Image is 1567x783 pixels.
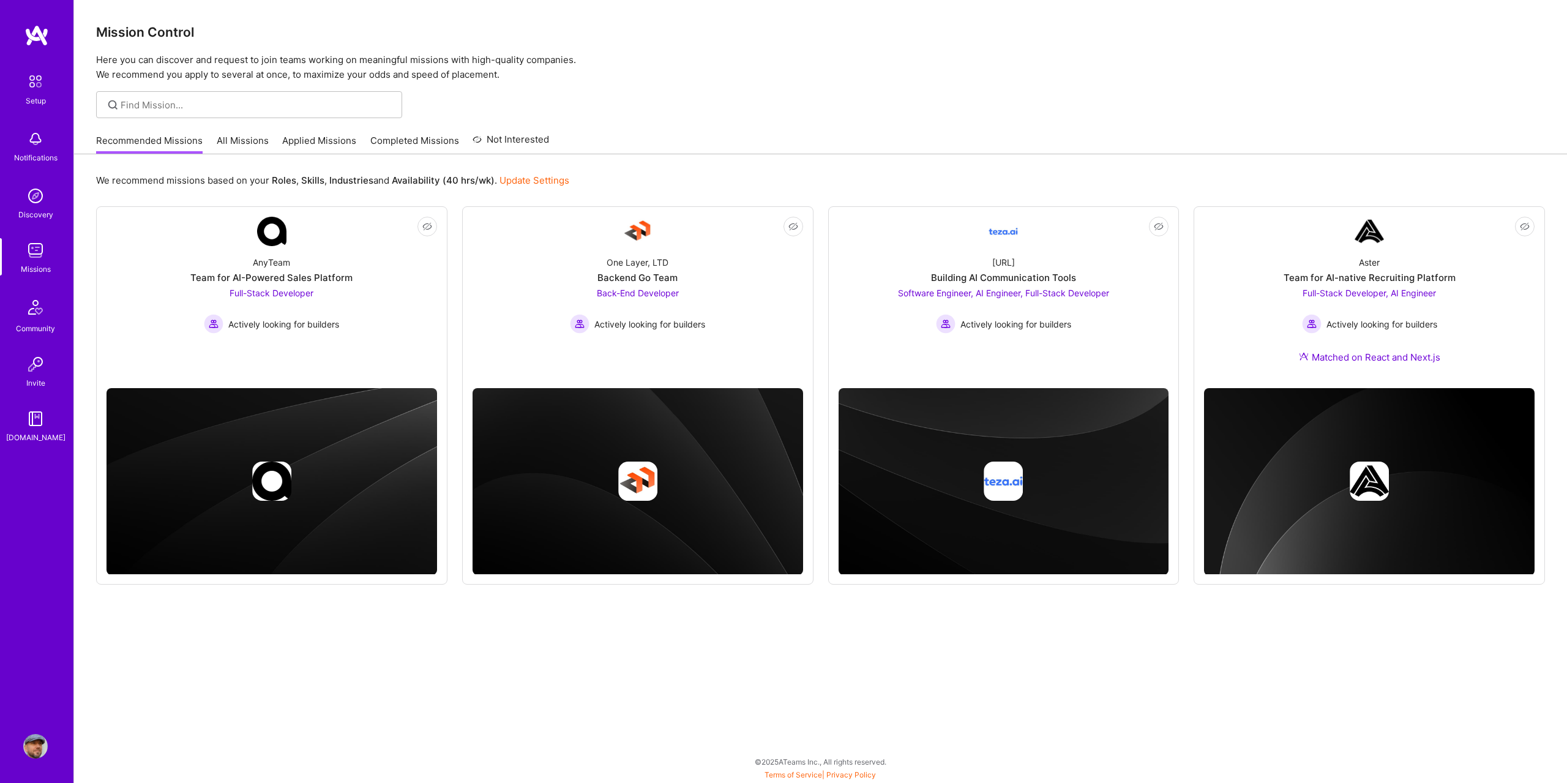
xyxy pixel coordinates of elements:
[26,377,45,389] div: Invite
[204,314,223,334] img: Actively looking for builders
[960,318,1071,331] span: Actively looking for builders
[301,174,324,186] b: Skills
[96,24,1545,40] h3: Mission Control
[121,99,393,111] input: Find Mission...
[788,222,798,231] i: icon EyeClosed
[898,288,1109,298] span: Software Engineer, AI Engineer, Full-Stack Developer
[23,352,48,377] img: Invite
[16,322,55,335] div: Community
[597,271,678,284] div: Backend Go Team
[23,127,48,151] img: bell
[499,174,569,186] a: Update Settings
[96,134,203,154] a: Recommended Missions
[936,314,956,334] img: Actively looking for builders
[23,734,48,759] img: User Avatar
[26,94,46,107] div: Setup
[6,431,65,444] div: [DOMAIN_NAME]
[839,388,1169,575] img: cover
[1350,462,1389,501] img: Company logo
[1284,271,1456,284] div: Team for AI-native Recruiting Platform
[370,134,459,154] a: Completed Missions
[23,406,48,431] img: guide book
[597,288,679,298] span: Back-End Developer
[931,271,1076,284] div: Building AI Communication Tools
[228,318,339,331] span: Actively looking for builders
[1299,351,1440,364] div: Matched on React and Next.js
[73,746,1567,777] div: © 2025 ATeams Inc., All rights reserved.
[618,462,657,501] img: Company logo
[594,318,705,331] span: Actively looking for builders
[1359,256,1380,269] div: Aster
[106,98,120,112] i: icon SearchGrey
[18,208,53,221] div: Discovery
[253,256,290,269] div: AnyTeam
[190,271,353,284] div: Team for AI-Powered Sales Platform
[839,217,1169,378] a: Company Logo[URL]Building AI Communication ToolsSoftware Engineer, AI Engineer, Full-Stack Develo...
[1204,388,1535,575] img: cover
[992,256,1015,269] div: [URL]
[272,174,296,186] b: Roles
[984,462,1023,501] img: Company logo
[23,238,48,263] img: teamwork
[570,314,589,334] img: Actively looking for builders
[14,151,58,164] div: Notifications
[1355,217,1384,246] img: Company Logo
[1326,318,1437,331] span: Actively looking for builders
[21,293,50,322] img: Community
[607,256,668,269] div: One Layer, LTD
[20,734,51,759] a: User Avatar
[21,263,51,275] div: Missions
[989,217,1018,246] img: Company Logo
[422,222,432,231] i: icon EyeClosed
[1302,314,1322,334] img: Actively looking for builders
[623,217,653,246] img: Company Logo
[282,134,356,154] a: Applied Missions
[23,69,48,94] img: setup
[96,174,569,187] p: We recommend missions based on your , , and .
[23,184,48,208] img: discovery
[473,132,549,154] a: Not Interested
[1520,222,1530,231] i: icon EyeClosed
[392,174,495,186] b: Availability (40 hrs/wk)
[252,462,291,501] img: Company logo
[765,770,822,779] a: Terms of Service
[473,388,803,575] img: cover
[1154,222,1164,231] i: icon EyeClosed
[826,770,876,779] a: Privacy Policy
[473,217,803,378] a: Company LogoOne Layer, LTDBackend Go TeamBack-End Developer Actively looking for buildersActively...
[765,770,876,779] span: |
[1303,288,1436,298] span: Full-Stack Developer, AI Engineer
[217,134,269,154] a: All Missions
[24,24,49,47] img: logo
[329,174,373,186] b: Industries
[107,388,437,575] img: cover
[230,288,313,298] span: Full-Stack Developer
[1299,351,1309,361] img: Ateam Purple Icon
[1204,217,1535,378] a: Company LogoAsterTeam for AI-native Recruiting PlatformFull-Stack Developer, AI Engineer Actively...
[107,217,437,378] a: Company LogoAnyTeamTeam for AI-Powered Sales PlatformFull-Stack Developer Actively looking for bu...
[96,53,1545,82] p: Here you can discover and request to join teams working on meaningful missions with high-quality ...
[257,217,286,246] img: Company Logo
